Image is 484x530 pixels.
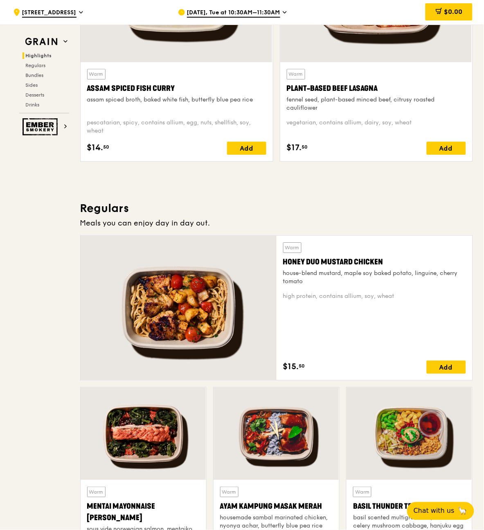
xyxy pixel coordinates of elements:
span: Desserts [26,92,45,98]
div: Basil Thunder Tea Rice [353,501,466,512]
span: 50 [299,363,305,369]
span: 50 [104,144,110,150]
span: 50 [302,144,308,150]
button: Chat with us🦙 [407,502,474,520]
div: vegetarian, contains allium, dairy, soy, wheat [287,119,466,135]
span: $15. [283,361,299,373]
span: Highlights [26,53,52,59]
div: Warm [220,487,239,497]
div: Add [227,142,266,155]
img: Grain web logo [23,34,60,49]
div: Add [427,142,466,155]
span: $17. [287,142,302,154]
span: $0.00 [444,8,462,16]
span: Sides [26,82,38,88]
div: Assam Spiced Fish Curry [87,83,266,94]
span: [STREET_ADDRESS] [22,9,77,18]
span: Regulars [26,63,46,68]
span: [DATE], Tue at 10:30AM–11:30AM [187,9,280,18]
div: high protein, contains allium, soy, wheat [283,292,466,300]
span: Drinks [26,102,40,108]
div: Warm [353,487,371,497]
div: Warm [287,69,305,79]
div: Warm [87,487,106,497]
span: $14. [87,142,104,154]
div: Mentai Mayonnaise [PERSON_NAME] [87,501,200,523]
div: Add [427,361,466,374]
div: Warm [87,69,106,79]
div: housemade sambal marinated chicken, nyonya achar, butterfly blue pea rice [220,514,333,530]
div: house-blend mustard, maple soy baked potato, linguine, cherry tomato [283,269,466,286]
img: Ember Smokery web logo [23,118,60,135]
span: 🦙 [458,506,468,516]
div: Ayam Kampung Masak Merah [220,501,333,512]
div: pescatarian, spicy, contains allium, egg, nuts, shellfish, soy, wheat [87,119,266,135]
h3: Regulars [80,201,473,216]
span: Bundles [26,72,44,78]
div: fennel seed, plant-based minced beef, citrusy roasted cauliflower [287,96,466,112]
div: Meals you can enjoy day in day out. [80,217,473,229]
span: Chat with us [414,506,455,516]
div: Honey Duo Mustard Chicken [283,256,466,268]
div: Warm [283,242,302,253]
div: assam spiced broth, baked white fish, butterfly blue pea rice [87,96,266,104]
div: Plant-Based Beef Lasagna [287,83,466,94]
div: basil scented multigrain rice, braised celery mushroom cabbage, hanjuku egg [353,514,466,530]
